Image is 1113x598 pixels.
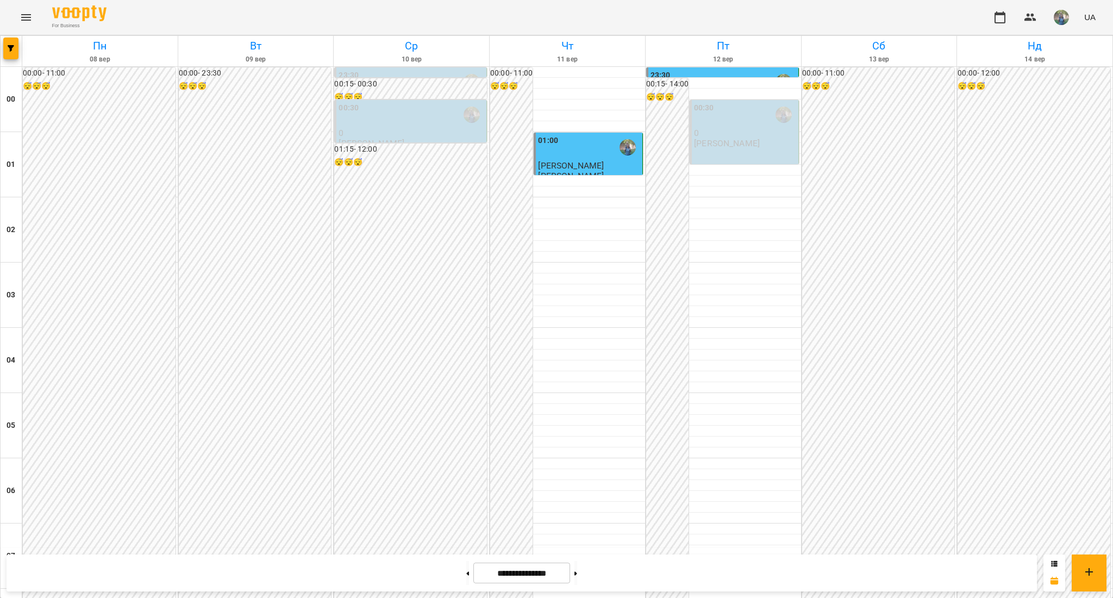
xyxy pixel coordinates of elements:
h6: 00:00 - 11:00 [490,67,533,79]
h6: 12 вер [647,54,799,65]
h6: Сб [803,38,955,54]
h6: Вт [180,38,332,54]
h6: 01 [7,159,15,171]
h6: 00:00 - 12:00 [958,67,1110,79]
h6: 😴😴😴 [23,80,176,92]
h6: 😴😴😴 [802,80,955,92]
h6: 03 [7,289,15,301]
h6: 😴😴😴 [646,91,689,103]
h6: 04 [7,354,15,366]
h6: Пт [647,38,799,54]
h6: 10 вер [335,54,487,65]
p: 0 [339,128,484,138]
h6: Ср [335,38,487,54]
h6: 06 [7,485,15,497]
p: [PERSON_NAME] [694,139,760,148]
h6: 01:15 - 12:00 [334,144,487,155]
img: Оладько Марія [776,107,792,123]
h6: 00:00 - 23:30 [179,67,332,79]
h6: Нд [959,38,1111,54]
span: UA [1084,11,1096,23]
h6: 13 вер [803,54,955,65]
p: [PERSON_NAME] [339,139,404,148]
label: 00:30 [339,102,359,114]
img: Оладько Марія [776,74,792,90]
h6: 😴😴😴 [179,80,332,92]
h6: 00 [7,94,15,105]
h6: 😴😴😴 [334,157,487,169]
h6: 😴😴😴 [490,80,533,92]
h6: 00:15 - 00:30 [334,78,487,90]
button: Menu [13,4,39,30]
img: Voopty Logo [52,5,107,21]
h6: 😴😴😴 [958,80,1110,92]
img: Оладько Марія [620,139,636,155]
label: 23:30 [651,70,671,82]
h6: 11 вер [491,54,643,65]
button: UA [1080,7,1100,27]
h6: 14 вер [959,54,1111,65]
h6: 08 вер [24,54,176,65]
h6: Пн [24,38,176,54]
h6: 09 вер [180,54,332,65]
label: 00:30 [694,102,714,114]
h6: 00:00 - 11:00 [802,67,955,79]
img: Оладько Марія [464,107,480,123]
h6: 00:15 - 14:00 [646,78,689,90]
h6: Чт [491,38,643,54]
label: 23:30 [339,70,359,82]
h6: 02 [7,224,15,236]
label: 01:00 [538,135,558,147]
p: 0 [694,128,796,138]
p: [PERSON_NAME] [538,171,604,180]
img: de1e453bb906a7b44fa35c1e57b3518e.jpg [1054,10,1069,25]
span: [PERSON_NAME] [538,160,604,171]
h6: 00:00 - 11:00 [23,67,176,79]
span: For Business [52,22,107,29]
h6: 05 [7,420,15,432]
h6: 😴😴😴 [334,91,487,103]
img: Оладько Марія [464,74,480,90]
